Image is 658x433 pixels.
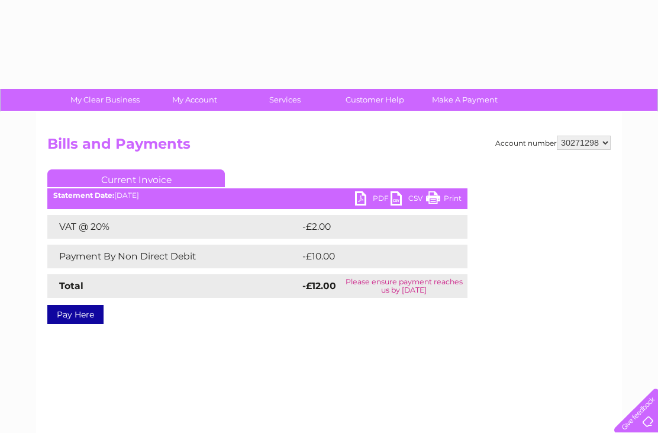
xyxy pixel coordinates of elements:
strong: -£12.00 [302,280,336,291]
td: -£10.00 [299,245,445,268]
td: Payment By Non Direct Debit [47,245,299,268]
a: Services [236,89,334,111]
td: Please ensure payment reaches us by [DATE] [340,274,467,298]
strong: Total [59,280,83,291]
td: VAT @ 20% [47,215,299,239]
a: Current Invoice [47,169,225,187]
a: Pay Here [47,305,104,324]
a: PDF [355,191,391,209]
h2: Bills and Payments [47,136,611,158]
td: -£2.00 [299,215,443,239]
a: My Account [146,89,244,111]
div: [DATE] [47,191,467,200]
a: Make A Payment [416,89,514,111]
a: Customer Help [326,89,424,111]
b: Statement Date: [53,191,114,200]
a: CSV [391,191,426,209]
a: Print [426,191,462,209]
a: My Clear Business [56,89,154,111]
div: Account number [495,136,611,150]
